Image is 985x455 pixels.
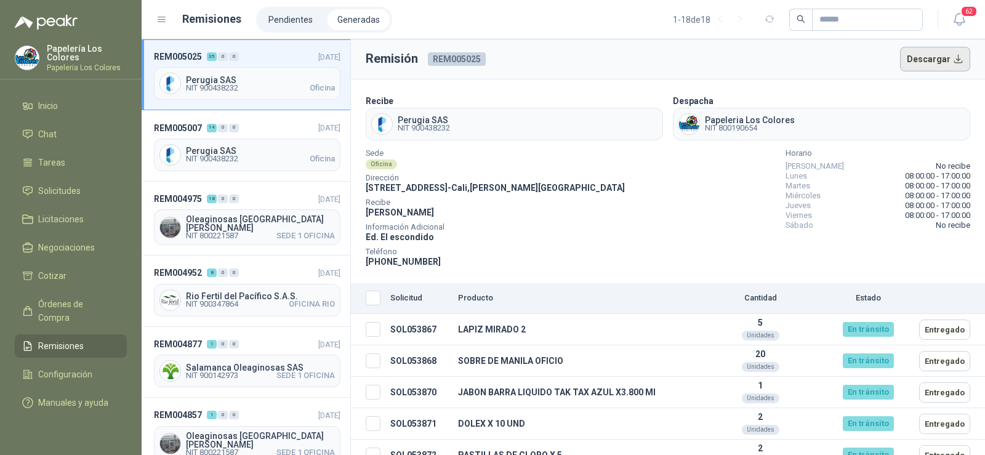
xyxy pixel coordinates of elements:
[822,345,914,377] td: En tránsito
[366,257,441,267] span: [PHONE_NUMBER]
[229,195,239,203] div: 0
[318,268,340,278] span: [DATE]
[15,151,127,174] a: Tareas
[905,181,970,191] span: 08:00:00 - 17:00:00
[38,156,65,169] span: Tareas
[366,224,625,230] span: Información Adicional
[919,320,970,340] button: Entregado
[398,124,450,132] span: NIT 900438232
[905,191,970,201] span: 08:00:00 - 17:00:00
[160,145,180,165] img: Company Logo
[822,314,914,345] td: En tránsito
[822,408,914,440] td: En tránsito
[366,49,418,68] h3: Remisión
[372,114,392,134] img: Company Logo
[822,283,914,314] th: Estado
[207,340,217,348] div: 1
[960,6,978,17] span: 62
[160,290,180,310] img: Company Logo
[366,159,397,169] div: Oficina
[218,52,228,61] div: 0
[742,362,779,372] div: Unidades
[453,377,699,408] td: JABON BARRA LIQUIDO TAK TAX AZUL X3.800 Ml
[318,340,340,349] span: [DATE]
[160,361,180,381] img: Company Logo
[186,363,335,372] span: Salamanca Oleaginosas SAS
[453,408,699,440] td: DOLEX X 10 UND
[385,283,453,314] th: Solicitud
[318,195,340,204] span: [DATE]
[797,15,805,23] span: search
[15,179,127,203] a: Solicitudes
[453,314,699,345] td: LAPIZ MIRADO 2
[276,372,335,379] span: SEDE 1 OFICINA
[186,155,238,163] span: NIT 900438232
[207,124,217,132] div: 14
[385,408,453,440] td: SOL053871
[207,195,217,203] div: 18
[289,300,335,308] span: OFICINA RIO
[328,9,390,30] li: Generadas
[673,10,750,30] div: 1 - 18 de 18
[259,9,323,30] li: Pendientes
[15,363,127,386] a: Configuración
[229,268,239,277] div: 0
[38,99,58,113] span: Inicio
[15,391,127,414] a: Manuales y ayuda
[385,345,453,377] td: SOL053868
[905,201,970,211] span: 08:00:00 - 17:00:00
[786,181,810,191] span: Martes
[160,217,180,238] img: Company Logo
[142,182,350,256] a: REM0049751800[DATE] Company LogoOleaginosas [GEOGRAPHIC_DATA][PERSON_NAME]NIT 800221587SEDE 1 OFI...
[318,52,340,62] span: [DATE]
[142,256,350,326] a: REM004952800[DATE] Company LogoRio Fertil del Pacífico S.A.S.NIT 900347864OFICINA RIO
[15,264,127,288] a: Cotizar
[310,84,335,92] span: Oficina
[38,368,92,381] span: Configuración
[154,121,202,135] span: REM005007
[15,334,127,358] a: Remisiones
[679,114,699,134] img: Company Logo
[154,266,202,280] span: REM004952
[742,393,779,403] div: Unidades
[38,212,84,226] span: Licitaciones
[218,124,228,132] div: 0
[186,215,335,232] span: Oleaginosas [GEOGRAPHIC_DATA][PERSON_NAME]
[385,314,453,345] td: SOL053867
[786,211,812,220] span: Viernes
[38,184,81,198] span: Solicitudes
[843,385,894,400] div: En tránsito
[919,382,970,403] button: Entregado
[786,220,813,230] span: Sábado
[843,353,894,368] div: En tránsito
[276,232,335,240] span: SEDE 1 OFICINA
[15,236,127,259] a: Negociaciones
[38,339,84,353] span: Remisiones
[186,147,335,155] span: Perugia SAS
[705,124,795,132] span: NIT 800190654
[186,232,238,240] span: NIT 800221587
[47,44,127,62] p: Papelería Los Colores
[218,411,228,419] div: 0
[318,411,340,420] span: [DATE]
[154,192,202,206] span: REM004975
[38,297,115,324] span: Órdenes de Compra
[229,52,239,61] div: 0
[38,241,95,254] span: Negociaciones
[900,47,971,71] button: Descargar
[186,300,238,308] span: NIT 900347864
[453,345,699,377] td: SOBRE DE MANILA OFICIO
[704,349,817,359] p: 20
[154,337,202,351] span: REM004877
[15,15,78,30] img: Logo peakr
[398,116,450,124] span: Perugia SAS
[428,52,486,66] span: REM005025
[948,9,970,31] button: 62
[936,161,970,171] span: No recibe
[318,123,340,132] span: [DATE]
[218,195,228,203] div: 0
[142,110,350,181] a: REM0050071400[DATE] Company LogoPerugia SASNIT 900438232Oficina
[186,84,238,92] span: NIT 900438232
[786,171,807,181] span: Lunes
[15,46,39,70] img: Company Logo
